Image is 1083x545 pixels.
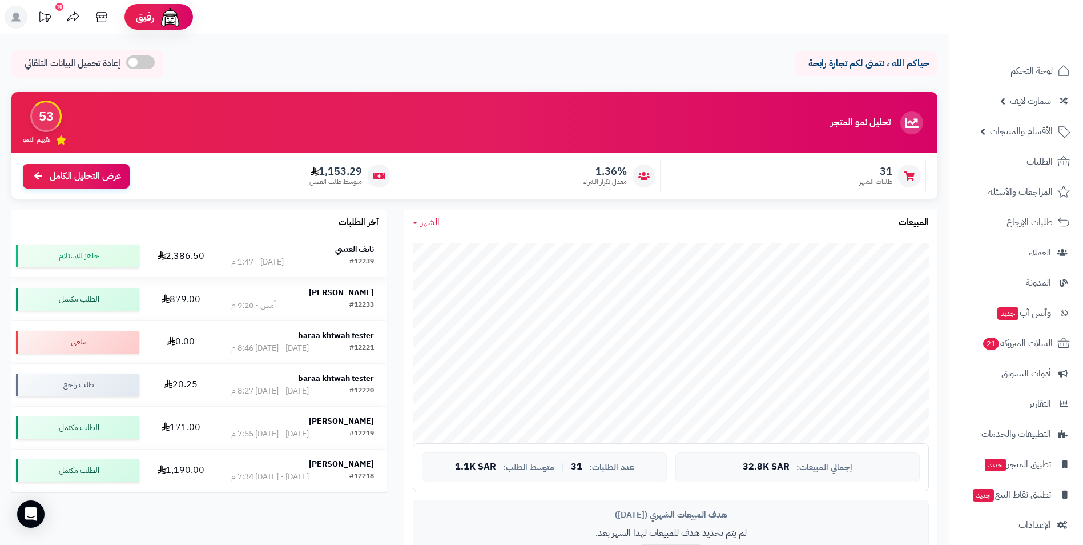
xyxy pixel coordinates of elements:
td: 879.00 [144,278,218,320]
span: إعادة تحميل البيانات التلقائي [25,57,120,70]
td: 171.00 [144,407,218,449]
span: عدد الطلبات: [589,463,634,472]
div: [DATE] - [DATE] 7:55 م [231,428,309,440]
div: هدف المبيعات الشهري ([DATE]) [422,509,920,521]
strong: نايف العتيبي [335,243,374,255]
span: تطبيق المتجر [984,456,1051,472]
div: #12218 [349,471,374,483]
a: التطبيقات والخدمات [956,420,1076,448]
a: التقارير [956,390,1076,418]
a: تطبيق المتجرجديد [956,451,1076,478]
span: تطبيق نقاط البيع [972,487,1051,503]
img: ai-face.png [159,6,182,29]
a: العملاء [956,239,1076,266]
div: Open Intercom Messenger [17,500,45,528]
a: تطبيق نقاط البيعجديد [956,481,1076,508]
div: 10 [55,3,63,11]
div: [DATE] - [DATE] 7:34 م [231,471,309,483]
span: رفيق [136,10,154,24]
strong: [PERSON_NAME] [309,287,374,299]
span: 1.36% [583,165,627,178]
span: طلبات الإرجاع [1006,214,1053,230]
div: #12239 [349,257,374,268]
div: [DATE] - [DATE] 8:46 م [231,343,309,354]
span: سمارت لايف [1010,93,1051,109]
td: 2,386.50 [144,235,218,277]
div: [DATE] - [DATE] 8:27 م [231,386,309,397]
div: الطلب مكتمل [16,459,139,482]
span: جديد [997,307,1018,320]
div: جاهز للاستلام [16,245,139,267]
span: المدونة [1026,275,1051,291]
a: طلبات الإرجاع [956,209,1076,236]
a: المدونة [956,269,1076,296]
span: أدوات التسويق [1001,366,1051,382]
span: العملاء [1029,245,1051,261]
span: الطلبات [1026,154,1053,170]
span: لوحة التحكم [1010,63,1053,79]
span: 1,153.29 [309,165,362,178]
td: 0.00 [144,321,218,363]
span: 31 [571,462,582,472]
div: ملغي [16,331,139,354]
span: 1.1K SAR [455,462,496,472]
h3: آخر الطلبات [339,218,379,228]
a: وآتس آبجديد [956,299,1076,327]
span: 32.8K SAR [743,462,790,472]
span: التقارير [1029,396,1051,412]
span: المراجعات والأسئلة [988,184,1053,200]
a: عرض التحليل الكامل [23,164,130,189]
span: الشهر [421,215,440,229]
span: إجمالي المبيعات: [796,463,852,472]
a: الإعدادات [956,511,1076,539]
h3: تحليل نمو المتجر [831,118,891,128]
div: طلب راجع [16,374,139,396]
span: | [561,463,564,471]
span: وآتس آب [996,305,1051,321]
div: #12221 [349,343,374,354]
a: لوحة التحكم [956,57,1076,85]
a: المراجعات والأسئلة [956,178,1076,206]
strong: baraa khtwah tester [298,372,374,384]
a: الطلبات [956,148,1076,175]
span: جديد [985,459,1006,471]
td: 20.25 [144,364,218,406]
td: 1,190.00 [144,450,218,492]
div: أمس - 9:20 م [231,300,276,311]
a: السلات المتروكة21 [956,330,1076,357]
span: عرض التحليل الكامل [50,170,121,183]
span: متوسط الطلب: [503,463,554,472]
a: الشهر [413,216,440,229]
strong: [PERSON_NAME] [309,458,374,470]
div: الطلب مكتمل [16,416,139,439]
span: طلبات الشهر [859,177,892,187]
div: #12233 [349,300,374,311]
h3: المبيعات [899,218,929,228]
span: 21 [983,338,1000,351]
strong: [PERSON_NAME] [309,415,374,427]
span: الأقسام والمنتجات [990,123,1053,139]
a: تحديثات المنصة [30,6,59,31]
span: متوسط طلب العميل [309,177,362,187]
img: logo-2.png [1005,26,1072,50]
span: جديد [973,489,994,502]
span: تقييم النمو [23,135,50,145]
span: التطبيقات والخدمات [981,426,1051,442]
div: الطلب مكتمل [16,288,139,311]
span: 31 [859,165,892,178]
span: معدل تكرار الشراء [583,177,627,187]
div: #12219 [349,428,374,440]
p: لم يتم تحديد هدف للمبيعات لهذا الشهر بعد. [422,527,920,540]
div: #12220 [349,386,374,397]
span: الإعدادات [1018,517,1051,533]
p: حياكم الله ، نتمنى لكم تجارة رابحة [803,57,929,70]
strong: baraa khtwah tester [298,330,374,342]
span: السلات المتروكة [982,335,1053,351]
div: [DATE] - 1:47 م [231,257,284,268]
a: أدوات التسويق [956,360,1076,387]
